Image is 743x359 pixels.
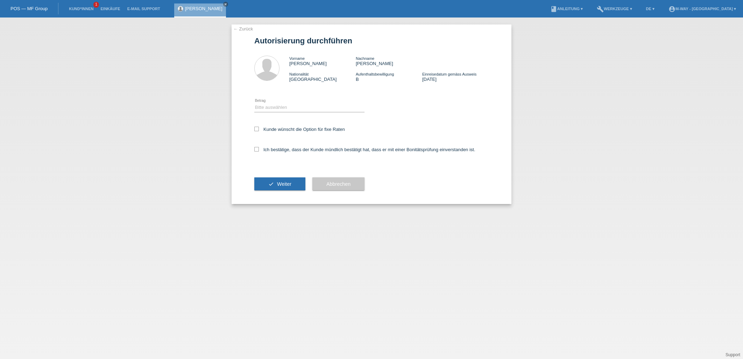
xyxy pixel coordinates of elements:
i: check [268,181,274,187]
div: B [356,71,422,82]
h1: Autorisierung durchführen [254,36,489,45]
a: Kund*innen [65,7,97,11]
a: E-Mail Support [124,7,164,11]
span: Abbrechen [326,181,351,187]
div: [PERSON_NAME] [356,56,422,66]
span: 1 [93,2,99,8]
a: POS — MF Group [10,6,48,11]
button: check Weiter [254,177,305,191]
span: Einreisedatum gemäss Ausweis [422,72,476,76]
div: [GEOGRAPHIC_DATA] [289,71,356,82]
a: DE ▾ [643,7,658,11]
div: [PERSON_NAME] [289,56,356,66]
i: book [550,6,557,13]
a: account_circlem-way - [GEOGRAPHIC_DATA] ▾ [665,7,740,11]
div: [DATE] [422,71,489,82]
span: Vorname [289,56,305,61]
span: Weiter [277,181,291,187]
a: buildWerkzeuge ▾ [593,7,636,11]
a: Support [726,352,740,357]
i: close [224,2,227,6]
span: Nachname [356,56,374,61]
label: Kunde wünscht die Option für fixe Raten [254,127,345,132]
a: [PERSON_NAME] [185,6,222,11]
a: close [223,2,228,7]
a: Einkäufe [97,7,123,11]
a: ← Zurück [233,26,253,31]
span: Aufenthaltsbewilligung [356,72,394,76]
a: bookAnleitung ▾ [547,7,586,11]
i: account_circle [668,6,675,13]
span: Nationalität [289,72,309,76]
label: Ich bestätige, dass der Kunde mündlich bestätigt hat, dass er mit einer Bonitätsprüfung einversta... [254,147,475,152]
button: Abbrechen [312,177,365,191]
i: build [597,6,604,13]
